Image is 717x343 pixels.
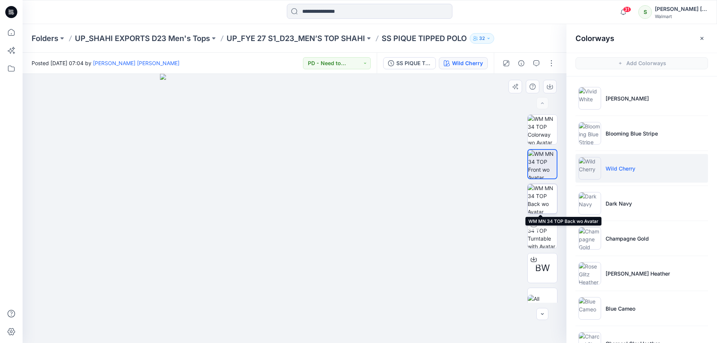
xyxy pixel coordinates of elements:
img: Wild Cherry [578,157,601,180]
p: Blue Cameo [606,305,635,313]
img: eyJhbGciOiJIUzI1NiIsImtpZCI6IjAiLCJzbHQiOiJzZXMiLCJ0eXAiOiJKV1QifQ.eyJkYXRhIjp7InR5cGUiOiJzdG9yYW... [160,74,429,343]
div: Wild Cherry [452,59,483,67]
div: Walmart [655,14,708,19]
img: WM MN 34 TOP Back wo Avatar [528,184,557,213]
a: [PERSON_NAME] ​[PERSON_NAME] [93,60,180,66]
img: Champagne Gold [578,227,601,250]
p: [PERSON_NAME] Heather [606,270,670,277]
img: WM MN 34 TOP Front wo Avatar [528,150,557,178]
img: Blue Cameo [578,297,601,320]
span: Posted [DATE] 07:04 by [32,59,180,67]
img: Vivid White [578,87,601,110]
img: Dark Navy [578,192,601,215]
a: UP_FYE 27 S1_D23_MEN’S TOP SHAHI [227,33,365,44]
p: Dark Navy [606,200,632,207]
div: [PERSON_NAME] ​[PERSON_NAME] [655,5,708,14]
img: Blooming Blue Stripe [578,122,601,145]
h2: Colorways [575,34,614,43]
button: Wild Cherry [439,57,488,69]
p: Champagne Gold [606,235,649,242]
a: UP_SHAHI EXPORTS D23 Men's Tops [75,33,210,44]
span: BW [535,261,550,275]
button: 32 [470,33,494,44]
button: SS PIQUE TIPPED POLO [383,57,436,69]
img: WM MN 34 TOP Colorway wo Avatar [528,115,557,144]
div: S​ [638,5,652,19]
p: [PERSON_NAME] [606,95,649,102]
p: Blooming Blue Stripe [606,130,658,137]
button: Details [515,57,527,69]
p: 32 [479,34,485,43]
a: Folders [32,33,58,44]
img: Rose Glitz Heather [578,262,601,285]
div: SS PIQUE TIPPED POLO [396,59,431,67]
p: Wild Cherry [606,165,635,172]
p: SS PIQUE TIPPED POLO [382,33,467,44]
img: All colorways [528,295,557,311]
img: WM MN 34 TOP Turntable with Avatar [528,219,557,248]
span: 31 [623,6,631,12]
